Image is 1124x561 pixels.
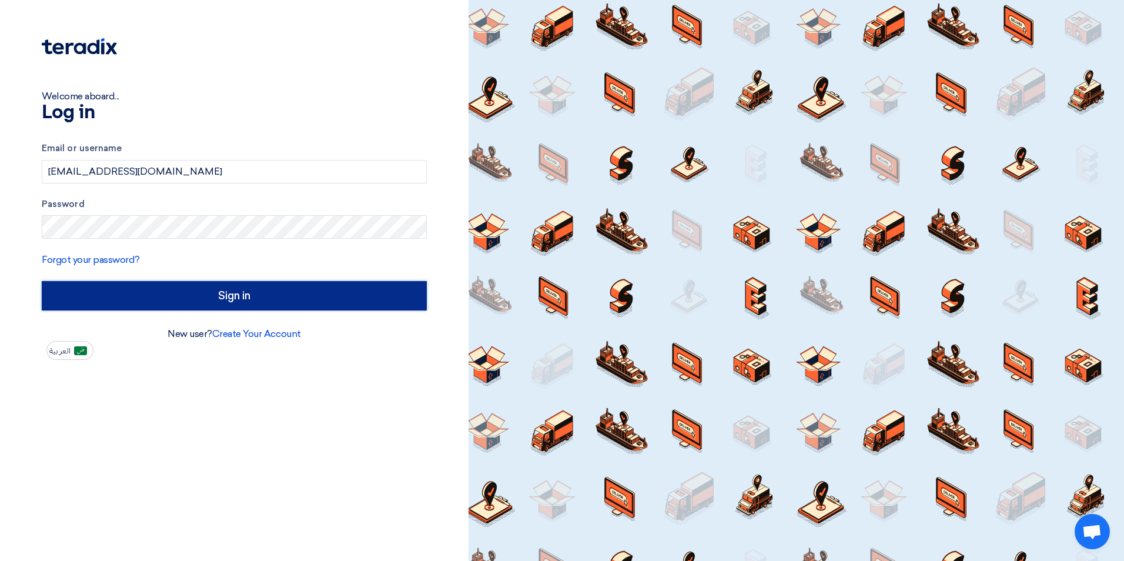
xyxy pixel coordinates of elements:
[42,160,427,183] input: Enter your business email or username
[49,347,71,355] span: العربية
[42,254,140,265] a: Forgot your password?
[212,328,301,339] a: Create Your Account
[42,89,427,103] div: Welcome aboard...
[42,103,427,122] h1: Log in
[74,346,87,355] img: ar-AR.png
[42,38,117,55] img: Teradix logo
[42,281,427,310] input: Sign in
[42,198,427,211] label: Password
[42,142,427,155] label: Email or username
[1075,514,1110,549] div: Open chat
[168,328,301,339] font: New user?
[46,341,93,360] button: العربية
